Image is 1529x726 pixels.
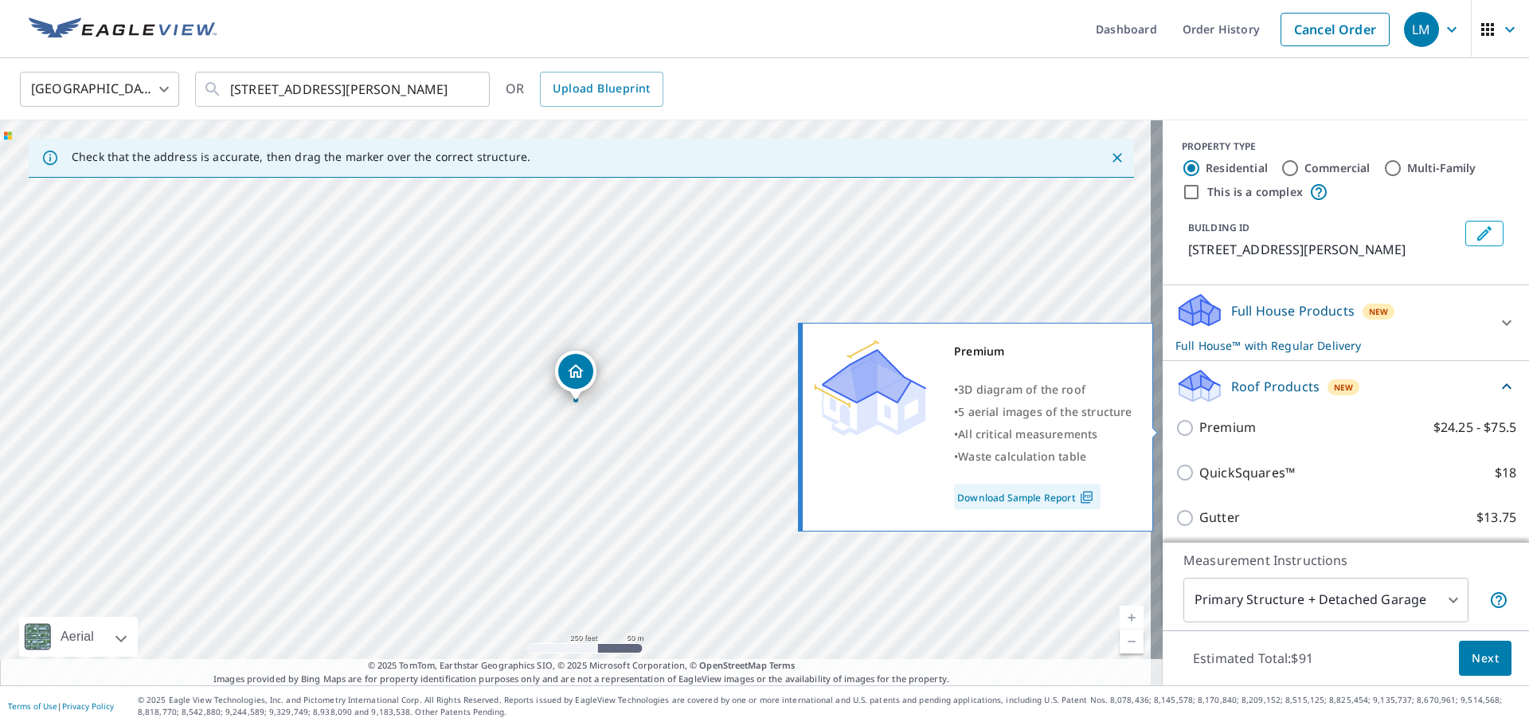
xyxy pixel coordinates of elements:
[1231,377,1320,396] p: Roof Products
[8,700,57,712] a: Terms of Use
[1465,221,1504,246] button: Edit building 1
[1107,147,1128,168] button: Close
[1180,641,1326,676] p: Estimated Total: $91
[1183,578,1468,622] div: Primary Structure + Detached Garage
[1188,240,1459,259] p: [STREET_ADDRESS][PERSON_NAME]
[1334,381,1354,394] span: New
[56,617,99,657] div: Aerial
[1188,221,1249,234] p: BUILDING ID
[954,340,1132,363] div: Premium
[1175,367,1516,405] div: Roof ProductsNew
[1199,463,1295,483] p: QuickSquares™
[815,340,926,436] img: Premium
[954,484,1101,509] a: Download Sample Report
[1206,160,1268,176] label: Residential
[8,701,114,711] p: |
[1369,305,1389,318] span: New
[72,150,530,164] p: Check that the address is accurate, then drag the marker over the correct structure.
[954,423,1132,445] div: •
[1175,292,1516,354] div: Full House ProductsNewFull House™ with Regular Delivery
[1175,337,1488,354] p: Full House™ with Regular Delivery
[20,67,179,112] div: [GEOGRAPHIC_DATA]
[1120,606,1144,630] a: Current Level 17, Zoom In
[29,18,217,41] img: EV Logo
[1472,649,1499,669] span: Next
[1183,551,1508,570] p: Measurement Instructions
[958,382,1085,397] span: 3D diagram of the roof
[1407,160,1476,176] label: Multi-Family
[1231,301,1355,320] p: Full House Products
[1281,13,1390,46] a: Cancel Order
[553,79,650,99] span: Upload Blueprint
[1182,139,1510,154] div: PROPERTY TYPE
[954,401,1132,423] div: •
[1304,160,1371,176] label: Commercial
[769,659,796,671] a: Terms
[954,445,1132,468] div: •
[1076,490,1097,504] img: Pdf Icon
[958,404,1132,419] span: 5 aerial images of the structure
[1459,641,1511,677] button: Next
[1495,463,1516,483] p: $18
[506,72,663,107] div: OR
[19,617,138,657] div: Aerial
[555,351,596,400] div: Dropped pin, building 1, Residential property, 2685 Oxford Dr Troy, MI 48084
[1199,508,1240,528] p: Gutter
[1433,418,1516,438] p: $24.25 - $75.5
[1476,508,1516,528] p: $13.75
[958,449,1086,464] span: Waste calculation table
[1404,12,1439,47] div: LM
[699,659,766,671] a: OpenStreetMap
[138,694,1521,718] p: © 2025 Eagle View Technologies, Inc. and Pictometry International Corp. All Rights Reserved. Repo...
[954,379,1132,401] div: •
[1207,184,1303,200] label: This is a complex
[230,67,457,112] input: Search by address or latitude-longitude
[1489,591,1508,610] span: Your report will include the primary structure and a detached garage if one exists.
[62,700,114,712] a: Privacy Policy
[1120,630,1144,653] a: Current Level 17, Zoom Out
[958,426,1097,441] span: All critical measurements
[1199,418,1256,438] p: Premium
[540,72,663,107] a: Upload Blueprint
[368,659,796,673] span: © 2025 TomTom, Earthstar Geographics SIO, © 2025 Microsoft Corporation, ©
